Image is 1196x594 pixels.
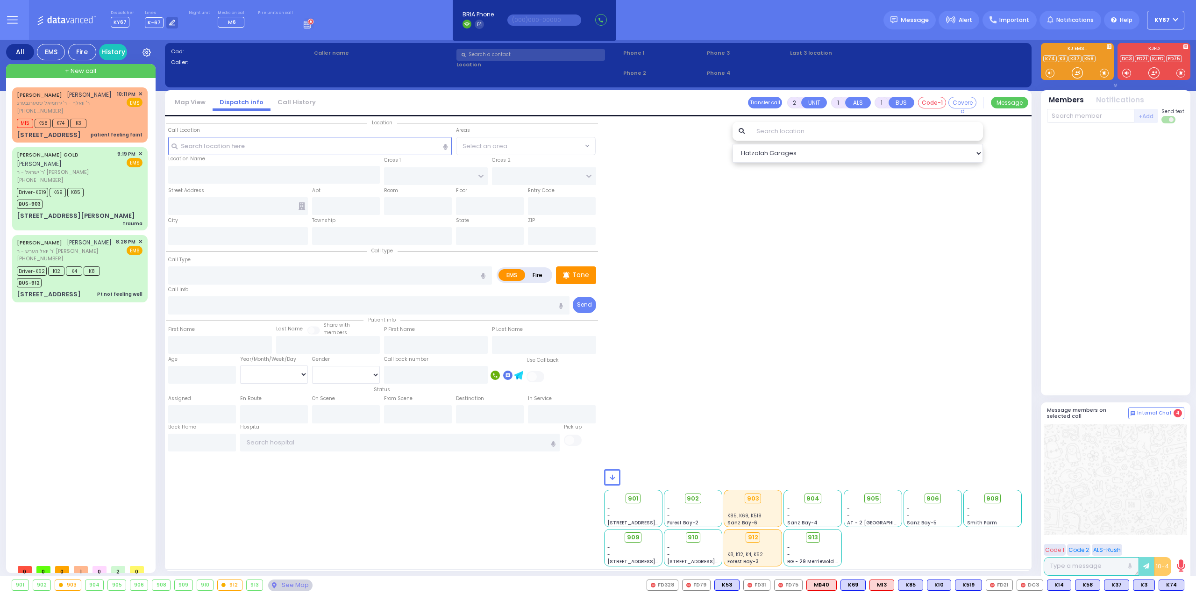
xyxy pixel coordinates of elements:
[743,580,770,591] div: FD31
[1159,580,1184,591] div: K74
[1047,407,1128,419] h5: Message members on selected call
[70,119,86,128] span: K3
[1133,580,1155,591] div: K3
[127,98,142,107] span: EMS
[1166,55,1182,62] a: FD75
[17,107,63,115] span: [PHONE_NUMBER]
[607,512,610,519] span: -
[93,566,107,573] span: 0
[927,580,951,591] div: K10
[787,519,818,526] span: Sanz Bay-4
[384,395,413,402] label: From Scene
[1120,55,1134,62] a: DC3
[955,580,982,591] div: K519
[898,580,923,591] div: BLS
[507,14,581,26] input: (000)000-00000
[145,17,164,28] span: K-67
[299,202,305,210] span: Other building occupants
[312,395,335,402] label: On Scene
[907,505,910,512] span: -
[1128,407,1184,419] button: Internal Chat 4
[806,580,837,591] div: MB40
[607,519,696,526] span: [STREET_ADDRESS][PERSON_NAME]
[50,188,66,197] span: K69
[138,150,142,158] span: ✕
[456,61,620,69] label: Location
[111,566,125,573] span: 2
[498,269,526,281] label: EMS
[747,583,752,587] img: red-radio-icon.svg
[37,44,65,60] div: EMS
[1137,410,1172,416] span: Internal Chat
[647,580,678,591] div: FD328
[218,580,242,590] div: 912
[17,151,78,158] a: [PERSON_NAME] GOLD
[314,49,454,57] label: Caller name
[168,187,204,194] label: Street Address
[6,44,34,60] div: All
[384,157,401,164] label: Cross 1
[17,278,42,287] span: BUS-912
[456,395,484,402] label: Destination
[999,16,1029,24] span: Important
[1049,95,1084,106] button: Members
[986,580,1013,591] div: FD21
[1118,46,1190,53] label: KJFD
[867,494,879,503] span: 905
[247,580,263,590] div: 913
[927,580,951,591] div: BLS
[907,519,937,526] span: Sanz Bay-5
[175,580,192,590] div: 909
[1041,46,1114,53] label: KJ EMS...
[17,247,112,255] span: ר' יואל הערש - ר' [PERSON_NAME]
[1133,580,1155,591] div: BLS
[240,423,261,431] label: Hospital
[890,16,897,23] img: message.svg
[17,290,81,299] div: [STREET_ADDRESS]
[17,188,48,197] span: Driver-K519
[456,217,469,224] label: State
[845,97,871,108] button: ALS
[168,256,191,264] label: Call Type
[1104,580,1129,591] div: BLS
[456,127,470,134] label: Areas
[607,551,610,558] span: -
[138,238,142,246] span: ✕
[986,494,999,503] span: 908
[66,266,82,276] span: K4
[1131,411,1135,416] img: comment-alt.png
[68,44,96,60] div: Fire
[778,583,783,587] img: red-radio-icon.svg
[74,566,88,573] span: 1
[67,238,112,246] span: [PERSON_NAME]
[65,66,96,76] span: + New call
[1075,580,1100,591] div: K58
[17,255,63,262] span: [PHONE_NUMBER]
[108,580,126,590] div: 905
[127,158,142,167] span: EMS
[312,356,330,363] label: Gender
[55,580,81,590] div: 903
[17,160,62,168] span: [PERSON_NAME]
[67,188,84,197] span: K85
[130,580,148,590] div: 906
[1047,109,1134,123] input: Search member
[168,217,178,224] label: City
[228,18,236,26] span: M6
[268,580,312,591] div: See map
[12,580,28,590] div: 901
[18,566,32,573] span: 0
[748,97,782,108] button: Transfer call
[528,395,552,402] label: In Service
[117,91,135,98] span: 10:11 PM
[117,150,135,157] span: 9:19 PM
[1092,544,1122,556] button: ALS-Rush
[667,512,670,519] span: -
[240,434,560,451] input: Search hospital
[312,217,335,224] label: Township
[573,297,596,313] button: Send
[152,580,170,590] div: 908
[171,48,311,56] label: Cad:
[750,122,983,141] input: Search location
[847,519,916,526] span: AT - 2 [GEOGRAPHIC_DATA]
